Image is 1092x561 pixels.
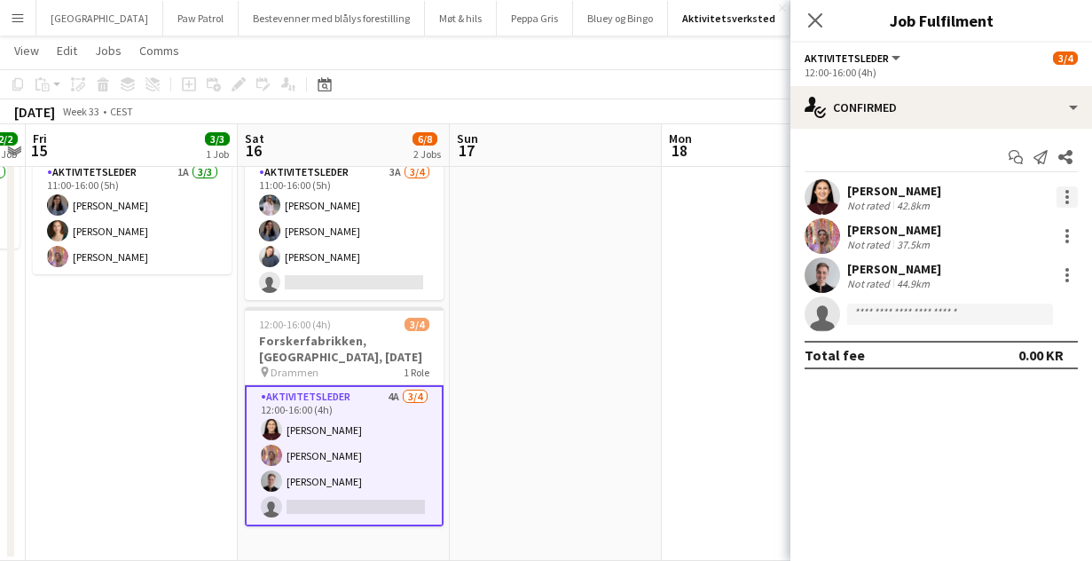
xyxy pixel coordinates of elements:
[245,333,444,365] h3: Forskerfabrikken, [GEOGRAPHIC_DATA], [DATE]
[457,130,478,146] span: Sun
[412,132,437,146] span: 6/8
[847,183,941,199] div: [PERSON_NAME]
[893,199,933,212] div: 42.8km
[668,1,790,36] button: Aktivitetsverksted
[805,51,889,65] span: Aktivitetsleder
[573,1,668,36] button: Bluey og Bingo
[33,162,232,274] app-card-role: Aktivitetsleder1A3/311:00-16:00 (5h)[PERSON_NAME][PERSON_NAME][PERSON_NAME]
[50,39,84,62] a: Edit
[259,318,331,331] span: 12:00-16:00 (4h)
[95,43,122,59] span: Jobs
[1053,51,1078,65] span: 3/4
[7,39,46,62] a: View
[57,43,77,59] span: Edit
[425,1,497,36] button: Møt & hils
[245,307,444,526] app-job-card: 12:00-16:00 (4h)3/4Forskerfabrikken, [GEOGRAPHIC_DATA], [DATE] Drammen1 RoleAktivitetsleder4A3/41...
[14,103,55,121] div: [DATE]
[59,105,103,118] span: Week 33
[36,1,163,36] button: [GEOGRAPHIC_DATA]
[163,1,239,36] button: Paw Patrol
[790,9,1092,32] h3: Job Fulfilment
[893,277,933,290] div: 44.9km
[666,140,692,161] span: 18
[242,140,264,161] span: 16
[245,84,444,300] app-job-card: 11:00-16:00 (5h)3/4Forskerfabrikken, [GEOGRAPHIC_DATA], [DATE] Liertoppen1 RoleAktivitetsleder3A3...
[847,238,893,251] div: Not rated
[1018,346,1064,364] div: 0.00 KR
[88,39,129,62] a: Jobs
[805,66,1078,79] div: 12:00-16:00 (4h)
[454,140,478,161] span: 17
[497,1,573,36] button: Peppa Gris
[139,43,179,59] span: Comms
[404,366,429,379] span: 1 Role
[206,147,229,161] div: 1 Job
[33,84,232,274] app-job-card: 11:00-16:00 (5h)3/3Forskerfabrikken, [GEOGRAPHIC_DATA], [DATE] Skien1 RoleAktivitetsleder1A3/311:...
[847,277,893,290] div: Not rated
[132,39,186,62] a: Comms
[245,130,264,146] span: Sat
[239,1,425,36] button: Bestevenner med blålys forestilling
[245,385,444,526] app-card-role: Aktivitetsleder4A3/412:00-16:00 (4h)[PERSON_NAME][PERSON_NAME][PERSON_NAME]
[205,132,230,146] span: 3/3
[30,140,47,161] span: 15
[245,162,444,300] app-card-role: Aktivitetsleder3A3/411:00-16:00 (5h)[PERSON_NAME][PERSON_NAME][PERSON_NAME]
[893,238,933,251] div: 37.5km
[405,318,429,331] span: 3/4
[790,86,1092,129] div: Confirmed
[847,261,941,277] div: [PERSON_NAME]
[110,105,133,118] div: CEST
[413,147,441,161] div: 2 Jobs
[847,222,941,238] div: [PERSON_NAME]
[33,130,47,146] span: Fri
[805,346,865,364] div: Total fee
[271,366,318,379] span: Drammen
[847,199,893,212] div: Not rated
[14,43,39,59] span: View
[805,51,903,65] button: Aktivitetsleder
[669,130,692,146] span: Mon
